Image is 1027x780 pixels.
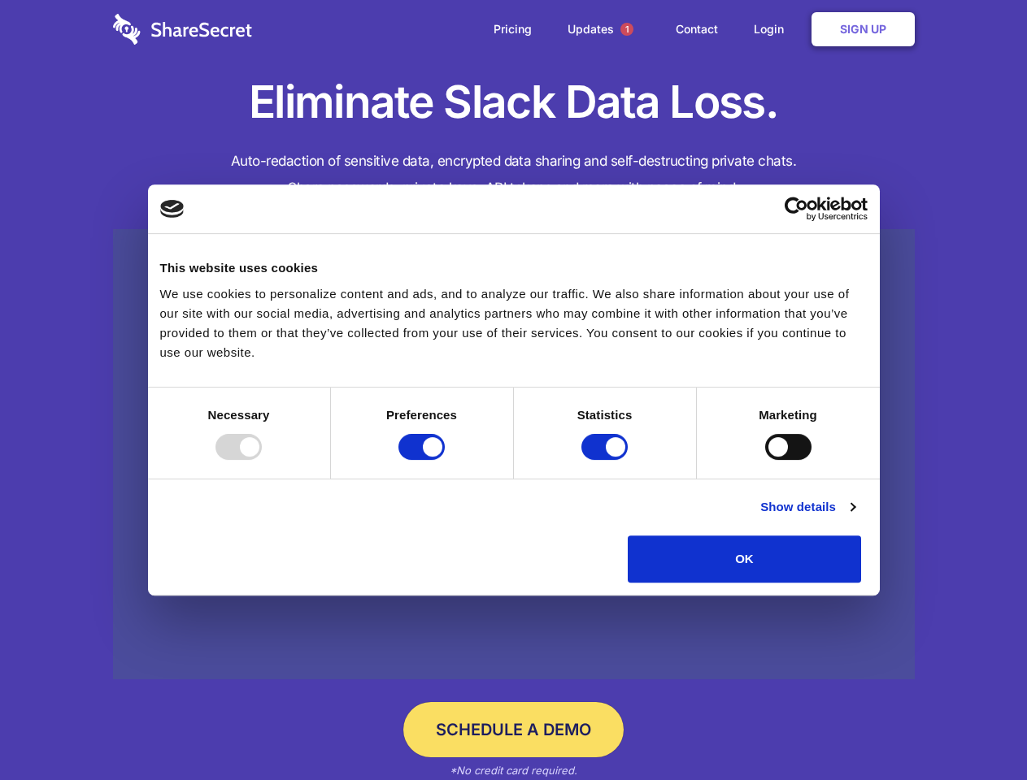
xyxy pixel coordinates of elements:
img: logo-wordmark-white-trans-d4663122ce5f474addd5e946df7df03e33cb6a1c49d2221995e7729f52c070b2.svg [113,14,252,45]
em: *No credit card required. [450,764,577,777]
div: We use cookies to personalize content and ads, and to analyze our traffic. We also share informat... [160,284,868,362]
a: Pricing [477,4,548,54]
h4: Auto-redaction of sensitive data, encrypted data sharing and self-destructing private chats. Shar... [113,148,915,201]
a: Show details [760,497,855,517]
a: Usercentrics Cookiebot - opens in a new window [725,197,868,221]
strong: Marketing [759,408,817,422]
img: logo [160,200,185,218]
a: Schedule a Demo [403,702,624,757]
a: Sign Up [812,12,915,46]
a: Login [738,4,808,54]
div: This website uses cookies [160,258,868,278]
a: Contact [659,4,734,54]
strong: Statistics [577,408,633,422]
strong: Preferences [386,408,457,422]
button: OK [628,535,861,583]
strong: Necessary [208,408,270,422]
a: Wistia video thumbnail [113,229,915,680]
h1: Eliminate Slack Data Loss. [113,73,915,132]
span: 1 [620,23,633,36]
